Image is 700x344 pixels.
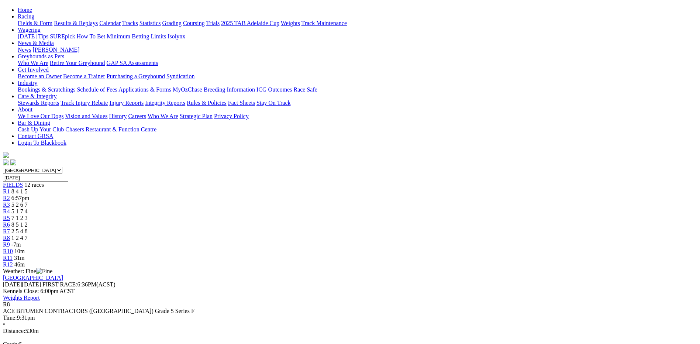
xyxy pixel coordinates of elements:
[3,241,10,248] span: R9
[18,33,697,40] div: Wagering
[54,20,98,26] a: Results & Replays
[42,281,115,288] span: 6:36PM(ACST)
[3,215,10,221] a: R5
[128,113,146,119] a: Careers
[3,328,25,334] span: Distance:
[14,255,24,261] span: 31m
[148,113,178,119] a: Who We Are
[77,33,106,39] a: How To Bet
[256,86,292,93] a: ICG Outcomes
[14,261,25,268] span: 46m
[24,182,44,188] span: 12 races
[256,100,290,106] a: Stay On Track
[3,248,13,254] a: R10
[18,140,66,146] a: Login To Blackbook
[18,120,50,126] a: Bar & Dining
[162,20,182,26] a: Grading
[3,328,697,334] div: 530m
[3,275,63,281] a: [GEOGRAPHIC_DATA]
[18,66,49,73] a: Get Involved
[18,133,53,139] a: Contact GRSA
[18,73,697,80] div: Get Involved
[18,86,75,93] a: Bookings & Scratchings
[42,281,77,288] span: FIRST RACE:
[3,159,9,165] img: facebook.svg
[18,47,697,53] div: News & Media
[3,202,10,208] a: R3
[65,126,156,133] a: Chasers Restaurant & Function Centre
[221,20,279,26] a: 2025 TAB Adelaide Cup
[3,255,13,261] span: R11
[18,73,62,79] a: Become an Owner
[301,20,347,26] a: Track Maintenance
[3,228,10,234] a: R7
[3,152,9,158] img: logo-grsa-white.png
[18,47,31,53] a: News
[3,261,13,268] a: R12
[11,241,21,248] span: -7m
[11,235,28,241] span: 1 2 4 7
[107,60,158,66] a: GAP SA Assessments
[18,13,34,20] a: Racing
[18,126,64,133] a: Cash Up Your Club
[3,182,23,188] a: FIELDS
[3,221,10,228] a: R6
[77,86,117,93] a: Schedule of Fees
[61,100,108,106] a: Track Injury Rebate
[3,208,10,214] a: R4
[3,308,697,314] div: ACE BITUMEN CONTRACTORS ([GEOGRAPHIC_DATA]) Grade 5 Series F
[145,100,185,106] a: Integrity Reports
[18,60,48,66] a: Who We Are
[3,281,41,288] span: [DATE]
[18,100,59,106] a: Stewards Reports
[18,40,54,46] a: News & Media
[3,321,5,327] span: •
[18,27,41,33] a: Wagering
[107,73,165,79] a: Purchasing a Greyhound
[206,20,220,26] a: Trials
[11,228,28,234] span: 2 5 4 8
[3,295,40,301] a: Weights Report
[3,188,10,195] a: R1
[293,86,317,93] a: Race Safe
[204,86,255,93] a: Breeding Information
[50,60,105,66] a: Retire Your Greyhound
[109,100,144,106] a: Injury Reports
[18,20,52,26] a: Fields & Form
[3,301,10,307] span: R8
[118,86,171,93] a: Applications & Forms
[11,195,30,201] span: 6:57pm
[18,113,697,120] div: About
[3,195,10,201] a: R2
[11,188,28,195] span: 8 4 1 5
[11,215,28,221] span: 7 1 2 3
[3,281,22,288] span: [DATE]
[3,235,10,241] a: R8
[18,126,697,133] div: Bar & Dining
[65,113,107,119] a: Vision and Values
[187,100,227,106] a: Rules & Policies
[18,93,57,99] a: Care & Integrity
[11,202,28,208] span: 5 2 6 7
[18,113,63,119] a: We Love Our Dogs
[63,73,105,79] a: Become a Trainer
[214,113,249,119] a: Privacy Policy
[3,268,52,274] span: Weather: Fine
[10,159,16,165] img: twitter.svg
[18,7,32,13] a: Home
[3,314,17,321] span: Time:
[173,86,202,93] a: MyOzChase
[18,100,697,106] div: Care & Integrity
[18,80,37,86] a: Industry
[3,174,68,182] input: Select date
[3,314,697,321] div: 9:31pm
